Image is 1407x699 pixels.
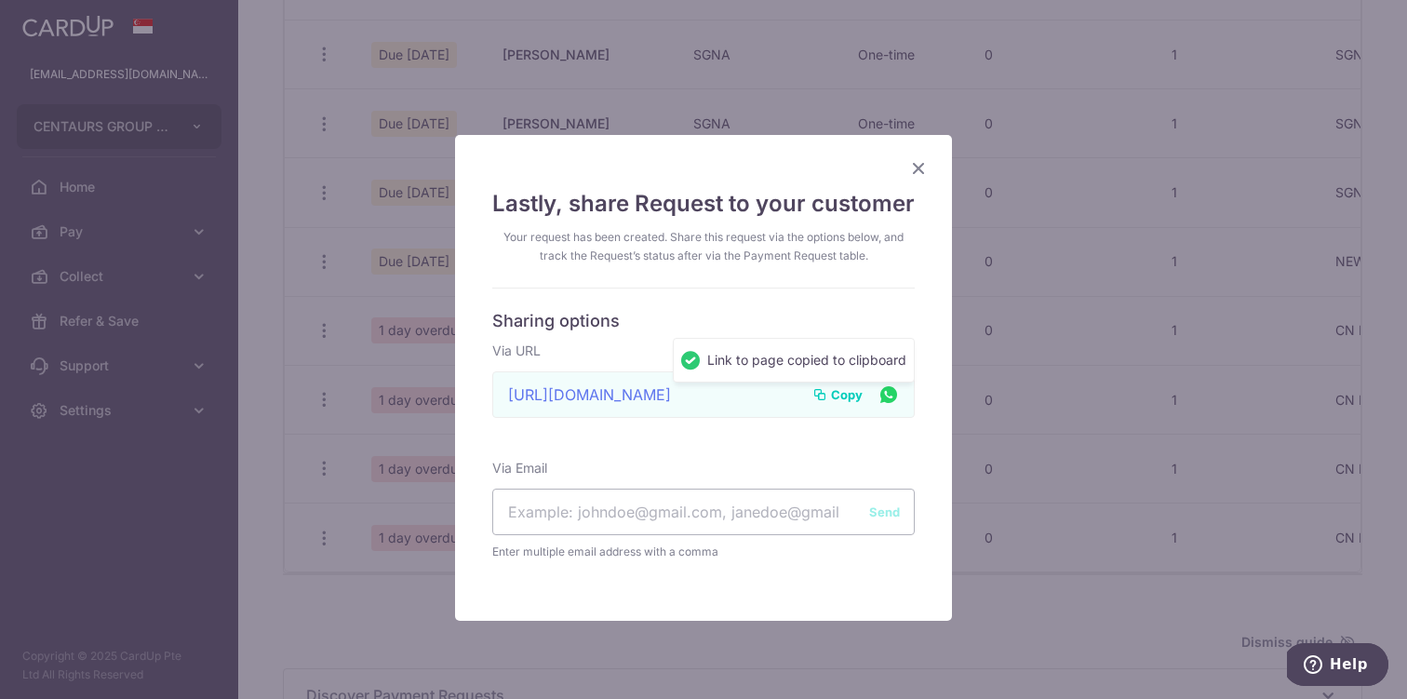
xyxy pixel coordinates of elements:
iframe: Opens a widget where you can find more information [1287,643,1388,690]
div: Link to page copied to clipboard [673,338,915,383]
input: Example: johndoe@gmail.com, janedoe@gmail.com [492,489,915,535]
span: Help [43,13,81,30]
span: Enter multiple email address with a comma [492,543,915,561]
button: Close [907,157,930,180]
span: Copy [831,385,863,404]
label: Via URL [492,342,541,360]
h4: Lastly, share Request to your customer [492,187,915,221]
button: Copy [812,385,863,404]
button: Send [869,503,900,521]
h6: Sharing options [492,311,915,332]
label: Via Email [492,459,547,477]
div: Your request has been created. Share this request via the options below, and track the Request’s ... [492,228,915,265]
